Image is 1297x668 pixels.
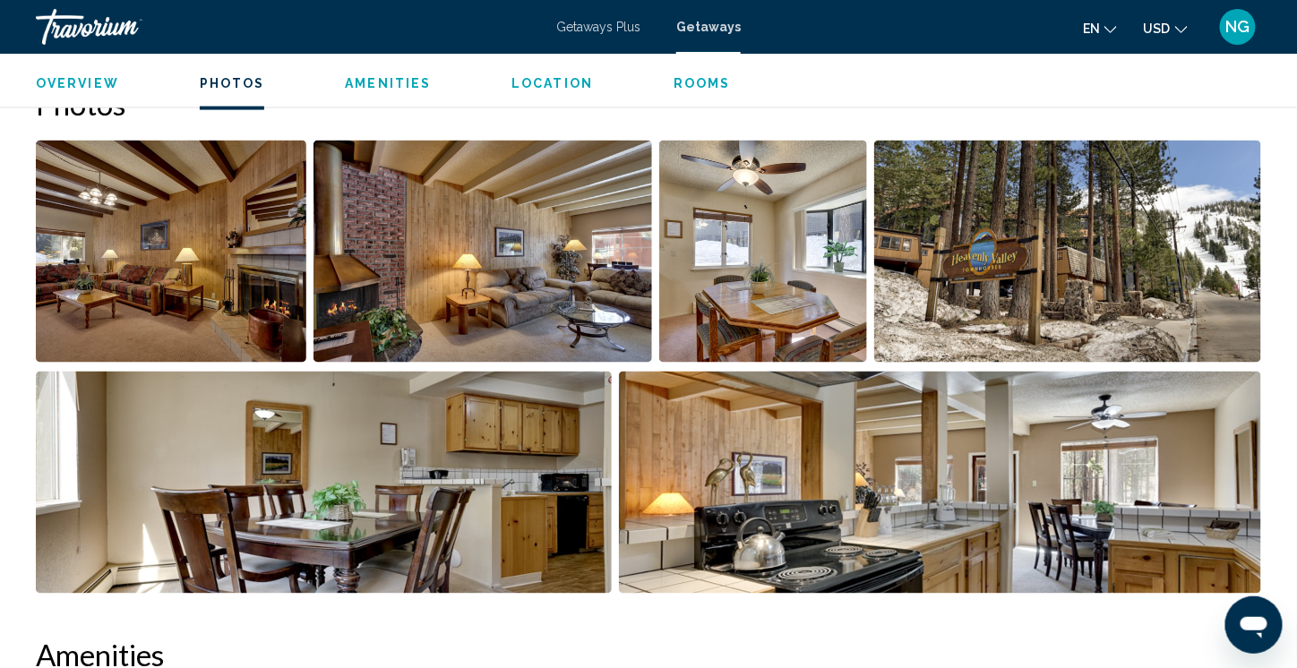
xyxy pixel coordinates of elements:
span: en [1083,21,1100,36]
button: Rooms [674,75,731,91]
button: Open full-screen image slider [659,140,867,364]
a: Getaways [676,20,741,34]
button: Photos [200,75,265,91]
button: Location [511,75,593,91]
iframe: Button to launch messaging window [1225,596,1283,654]
span: Overview [36,76,119,90]
button: Change language [1083,15,1117,41]
span: Rooms [674,76,731,90]
a: Travorium [36,9,538,45]
button: Amenities [345,75,431,91]
span: USD [1144,21,1171,36]
span: Location [511,76,593,90]
button: Open full-screen image slider [619,371,1262,595]
button: Overview [36,75,119,91]
button: User Menu [1215,8,1261,46]
button: Open full-screen image slider [874,140,1261,364]
button: Open full-screen image slider [36,140,306,364]
span: Photos [200,76,265,90]
a: Getaways Plus [556,20,640,34]
span: NG [1226,18,1250,36]
button: Change currency [1144,15,1188,41]
span: Amenities [345,76,431,90]
button: Open full-screen image slider [36,371,612,595]
button: Open full-screen image slider [314,140,651,364]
